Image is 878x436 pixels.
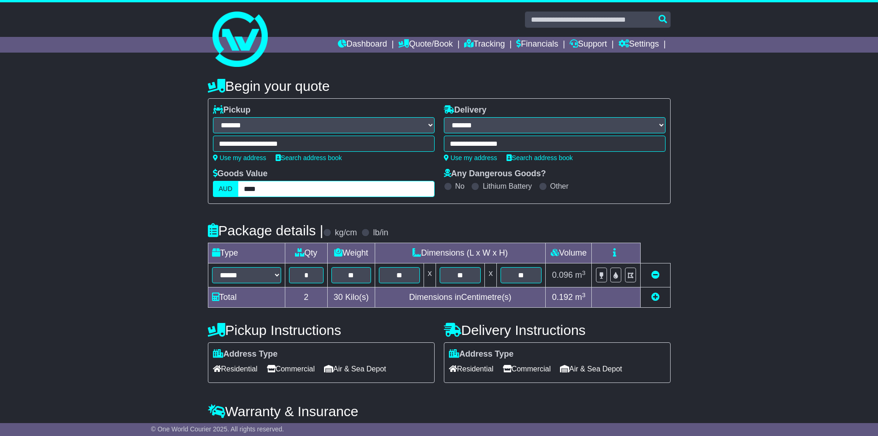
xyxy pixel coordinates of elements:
span: 0.192 [552,293,573,302]
td: x [424,263,436,287]
a: Financials [516,37,558,53]
label: Lithium Battery [483,182,532,191]
td: x [485,263,497,287]
label: No [455,182,465,191]
sup: 3 [582,269,586,276]
h4: Begin your quote [208,78,671,94]
h4: Package details | [208,223,324,238]
a: Search address book [276,154,342,161]
td: Kilo(s) [328,287,375,308]
sup: 3 [582,292,586,299]
label: Any Dangerous Goods? [444,169,546,179]
td: Volume [546,243,592,263]
a: Tracking [464,37,505,53]
a: Quote/Book [398,37,453,53]
td: Dimensions in Centimetre(s) [375,287,546,308]
a: Add new item [651,293,660,302]
a: Use my address [213,154,266,161]
a: Support [570,37,607,53]
span: m [575,270,586,280]
label: Address Type [449,349,514,359]
td: Qty [285,243,328,263]
a: Use my address [444,154,497,161]
span: Air & Sea Depot [324,362,386,376]
span: Air & Sea Depot [560,362,622,376]
label: Pickup [213,105,251,115]
label: Other [550,182,569,191]
a: Remove this item [651,270,660,280]
span: Commercial [503,362,551,376]
span: Commercial [267,362,315,376]
h4: Delivery Instructions [444,323,671,338]
label: lb/in [373,228,388,238]
span: Residential [449,362,494,376]
td: Type [208,243,285,263]
td: Total [208,287,285,308]
span: 0.096 [552,270,573,280]
h4: Warranty & Insurance [208,404,671,419]
label: Goods Value [213,169,268,179]
label: Delivery [444,105,487,115]
a: Dashboard [338,37,387,53]
span: © One World Courier 2025. All rights reserved. [151,425,284,433]
span: m [575,293,586,302]
span: 30 [334,293,343,302]
h4: Pickup Instructions [208,323,435,338]
td: Dimensions (L x W x H) [375,243,546,263]
a: Search address book [507,154,573,161]
label: kg/cm [335,228,357,238]
span: Residential [213,362,258,376]
td: 2 [285,287,328,308]
a: Settings [619,37,659,53]
label: Address Type [213,349,278,359]
td: Weight [328,243,375,263]
label: AUD [213,181,239,197]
